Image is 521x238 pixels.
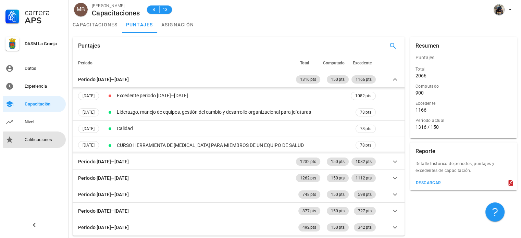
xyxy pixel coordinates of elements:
[415,100,511,107] div: Excedente
[162,6,168,13] span: 13
[78,224,129,231] div: Periodo [DATE]–[DATE]
[78,37,100,55] div: Puntajes
[115,121,349,137] td: Calidad
[331,223,345,231] span: 150 pts
[115,137,349,153] td: CURSO HERRAMIENTA DE [MEDICAL_DATA] PARA MIEMBROS DE UN EQUIPO DE SALUD
[25,84,63,89] div: Experiencia
[360,142,371,149] span: 78 pts
[302,207,316,215] span: 877 pts
[415,83,511,90] div: Computado
[78,207,129,215] div: Periodo [DATE]–[DATE]
[415,90,424,96] div: 900
[3,78,66,95] a: Experiencia
[415,37,439,55] div: Resumen
[353,61,372,65] span: Excedente
[92,2,140,9] div: [PERSON_NAME]
[25,41,63,47] div: DASM La Granja
[25,137,63,142] div: Calificaciones
[78,174,129,182] div: Periodo [DATE]–[DATE]
[115,88,349,104] td: Excedente periodo [DATE]–[DATE]
[415,180,441,185] div: descargar
[300,174,316,182] span: 1262 pts
[360,125,371,132] span: 78 pts
[331,190,345,199] span: 150 pts
[3,60,66,77] a: Datos
[295,55,322,71] th: Total
[413,178,444,188] button: descargar
[355,92,371,100] span: 1082 pts
[322,55,350,71] th: Computado
[78,191,129,198] div: Periodo [DATE]–[DATE]
[115,104,349,121] td: Liderazgo, manejo de equipos, gestión del cambio y desarrollo organizacional para jefaturas
[92,9,140,17] div: Capacitaciones
[69,16,122,33] a: capacitaciones
[151,6,157,13] span: B
[157,16,198,33] a: asignación
[350,55,377,71] th: Excedente
[331,158,345,166] span: 150 pts
[356,75,372,84] span: 1166 pts
[78,158,129,165] div: Periodo [DATE]–[DATE]
[415,142,435,160] div: Reporte
[25,66,63,71] div: Datos
[122,16,157,33] a: puntajes
[415,124,511,130] div: 1316 / 150
[83,109,95,116] span: [DATE]
[302,190,316,199] span: 748 pts
[25,8,63,16] div: Carrera
[356,174,372,182] span: 1112 pts
[3,114,66,130] a: Nivel
[78,61,92,65] span: Periodo
[494,4,505,15] div: avatar
[300,158,316,166] span: 1232 pts
[331,174,345,182] span: 150 pts
[25,16,63,25] div: APS
[331,75,345,84] span: 150 pts
[415,107,426,113] div: 1166
[358,207,372,215] span: 727 pts
[415,73,426,79] div: 2066
[83,125,95,133] span: [DATE]
[360,109,371,116] span: 78 pts
[73,55,295,71] th: Periodo
[300,61,309,65] span: Total
[83,92,95,100] span: [DATE]
[74,3,88,16] div: avatar
[356,158,372,166] span: 1082 pts
[25,119,63,125] div: Nivel
[358,223,372,231] span: 342 pts
[3,96,66,112] a: Capacitación
[3,131,66,148] a: Calificaciones
[83,141,95,149] span: [DATE]
[302,223,316,231] span: 492 pts
[323,61,345,65] span: Computado
[25,101,63,107] div: Capacitación
[358,190,372,199] span: 598 pts
[410,49,517,66] div: Puntajes
[78,76,129,83] div: Periodo [DATE]–[DATE]
[415,117,511,124] div: Periodo actual
[300,75,316,84] span: 1316 pts
[410,160,517,178] div: Detalle histórico de periodos, puntajes y excedentes de capacitación.
[415,66,511,73] div: Total
[77,3,85,16] span: MB
[331,207,345,215] span: 150 pts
